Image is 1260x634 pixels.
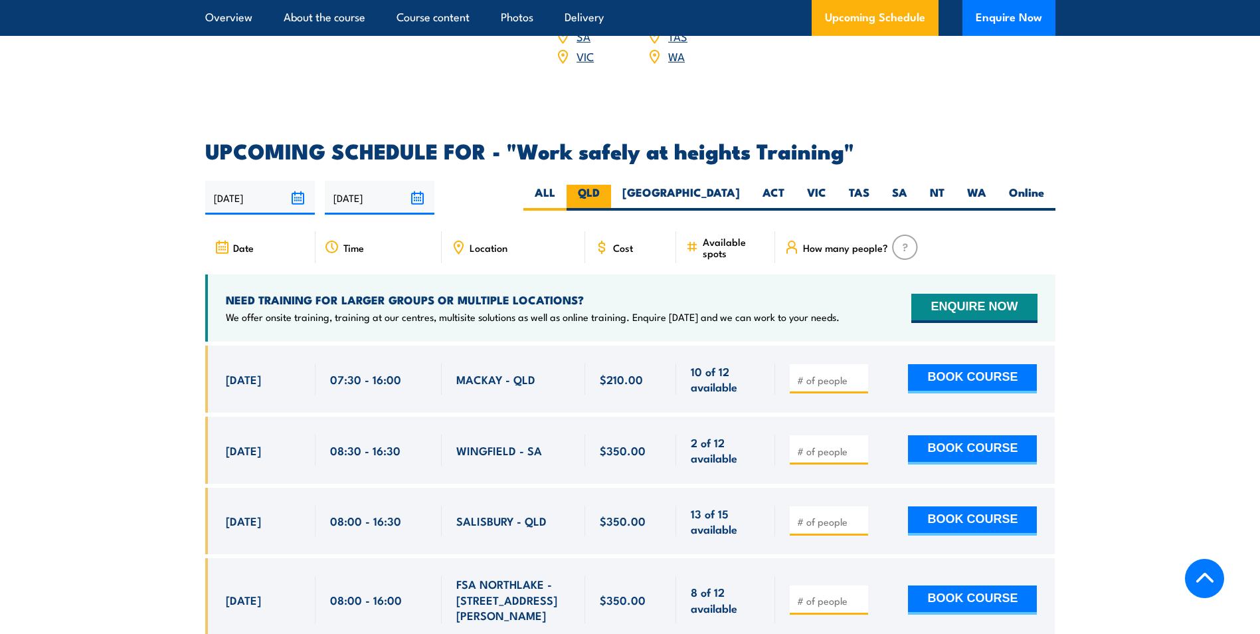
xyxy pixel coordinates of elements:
label: ALL [523,185,567,211]
span: 08:00 - 16:00 [330,592,402,607]
button: BOOK COURSE [908,585,1037,615]
span: FSA NORTHLAKE - [STREET_ADDRESS][PERSON_NAME] [456,576,571,623]
button: BOOK COURSE [908,506,1037,536]
span: 10 of 12 available [691,364,761,395]
label: ACT [751,185,796,211]
label: QLD [567,185,611,211]
a: TAS [668,28,687,44]
span: [DATE] [226,513,261,528]
span: Time [343,242,364,253]
input: # of people [797,373,863,387]
span: Location [470,242,507,253]
input: # of people [797,594,863,607]
label: [GEOGRAPHIC_DATA] [611,185,751,211]
span: $350.00 [600,513,646,528]
span: $350.00 [600,443,646,458]
h2: UPCOMING SCHEDULE FOR - "Work safely at heights Training" [205,141,1055,159]
label: WA [956,185,998,211]
input: From date [205,181,315,215]
a: VIC [577,48,594,64]
span: How many people? [803,242,888,253]
span: 2 of 12 available [691,435,761,466]
span: $350.00 [600,592,646,607]
span: Cost [613,242,633,253]
span: 07:30 - 16:00 [330,371,401,387]
span: [DATE] [226,592,261,607]
span: 08:00 - 16:30 [330,513,401,528]
p: We offer onsite training, training at our centres, multisite solutions as well as online training... [226,310,840,324]
span: SALISBURY - QLD [456,513,547,528]
span: WINGFIELD - SA [456,443,542,458]
input: # of people [797,515,863,528]
label: VIC [796,185,838,211]
span: 8 of 12 available [691,584,761,615]
button: BOOK COURSE [908,435,1037,465]
span: [DATE] [226,371,261,387]
label: TAS [838,185,881,211]
span: MACKAY - QLD [456,371,535,387]
button: BOOK COURSE [908,364,1037,393]
a: SA [577,28,590,44]
button: ENQUIRE NOW [911,294,1037,323]
input: # of people [797,445,863,458]
span: [DATE] [226,443,261,458]
span: 13 of 15 available [691,506,761,537]
h4: NEED TRAINING FOR LARGER GROUPS OR MULTIPLE LOCATIONS? [226,292,840,307]
a: WA [668,48,685,64]
span: Available spots [703,236,766,259]
span: $210.00 [600,371,643,387]
label: SA [881,185,919,211]
input: To date [325,181,434,215]
span: 08:30 - 16:30 [330,443,401,458]
label: NT [919,185,956,211]
span: Date [233,242,254,253]
label: Online [998,185,1055,211]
